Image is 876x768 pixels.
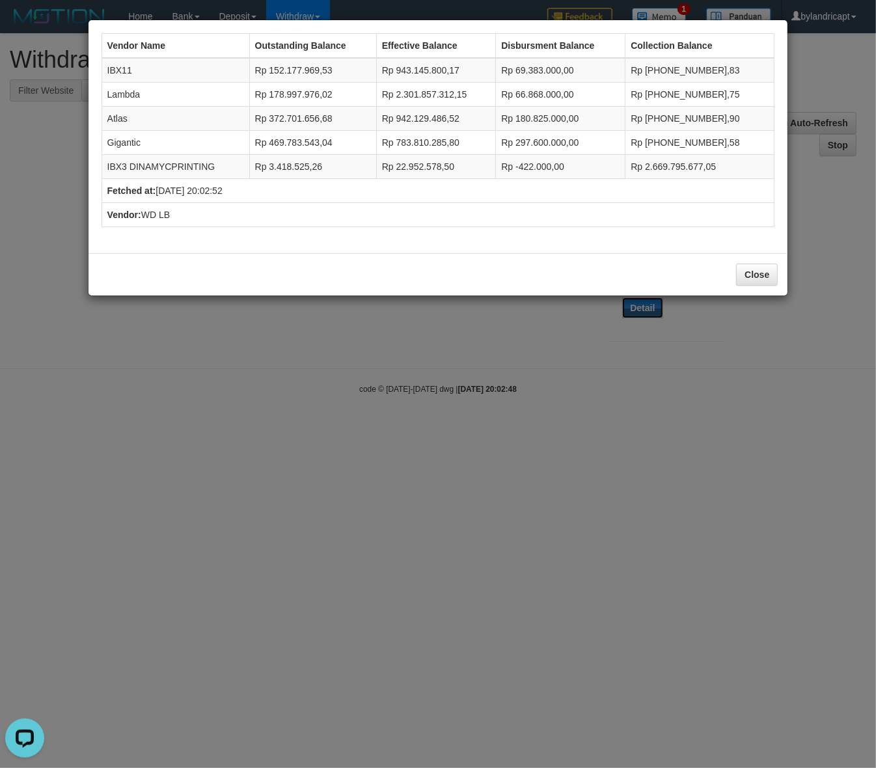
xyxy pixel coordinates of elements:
[496,34,625,59] th: Disbursment Balance
[496,155,625,179] td: Rp -422.000,00
[376,58,496,83] td: Rp 943.145.800,17
[496,58,625,83] td: Rp 69.383.000,00
[376,155,496,179] td: Rp 22.952.578,50
[496,131,625,155] td: Rp 297.600.000,00
[625,58,774,83] td: Rp [PHONE_NUMBER],83
[102,203,774,227] td: WD LB
[625,155,774,179] td: Rp 2.669.795.677,05
[625,107,774,131] td: Rp [PHONE_NUMBER],90
[249,155,376,179] td: Rp 3.418.525,26
[625,131,774,155] td: Rp [PHONE_NUMBER],58
[249,34,376,59] th: Outstanding Balance
[376,107,496,131] td: Rp 942.129.486,52
[376,83,496,107] td: Rp 2.301.857.312,15
[376,131,496,155] td: Rp 783.810.285,80
[249,131,376,155] td: Rp 469.783.543,04
[107,185,156,196] b: Fetched at:
[249,83,376,107] td: Rp 178.997.976,02
[102,131,249,155] td: Gigantic
[249,58,376,83] td: Rp 152.177.969,53
[736,264,778,286] button: Close
[5,5,44,44] button: Open LiveChat chat widget
[102,83,249,107] td: Lambda
[249,107,376,131] td: Rp 372.701.656,68
[102,58,249,83] td: IBX11
[496,83,625,107] td: Rp 66.868.000,00
[102,179,774,203] td: [DATE] 20:02:52
[625,83,774,107] td: Rp [PHONE_NUMBER],75
[102,34,249,59] th: Vendor Name
[376,34,496,59] th: Effective Balance
[102,155,249,179] td: IBX3 DINAMYCPRINTING
[102,107,249,131] td: Atlas
[107,210,141,220] b: Vendor:
[625,34,774,59] th: Collection Balance
[496,107,625,131] td: Rp 180.825.000,00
